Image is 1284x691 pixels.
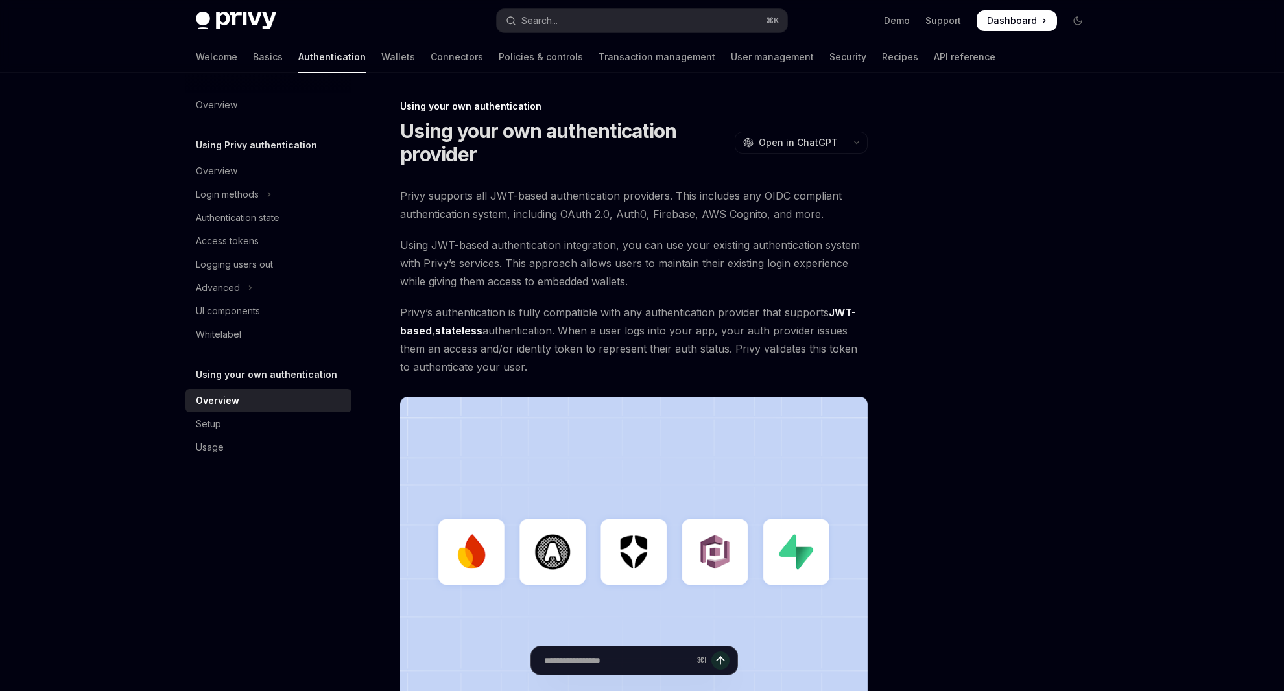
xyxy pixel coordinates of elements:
a: Overview [185,93,351,117]
a: API reference [934,41,995,73]
a: Logging users out [185,253,351,276]
div: Search... [521,13,558,29]
div: Whitelabel [196,327,241,342]
a: Connectors [431,41,483,73]
div: Logging users out [196,257,273,272]
a: Whitelabel [185,323,351,346]
input: Ask a question... [544,646,691,675]
a: Access tokens [185,229,351,253]
a: Recipes [882,41,918,73]
div: Advanced [196,280,240,296]
a: Security [829,41,866,73]
a: UI components [185,299,351,323]
h5: Using your own authentication [196,367,337,382]
a: Basics [253,41,283,73]
span: ⌘ K [766,16,779,26]
button: Send message [711,651,730,670]
div: Setup [196,416,221,432]
a: Welcome [196,41,237,73]
a: Authentication [298,41,366,73]
a: Overview [185,159,351,183]
a: Demo [884,14,910,27]
a: Support [925,14,961,27]
a: Transaction management [599,41,715,73]
button: Open search [497,9,787,32]
a: Authentication state [185,206,351,229]
span: Using JWT-based authentication integration, you can use your existing authentication system with ... [400,236,868,290]
img: dark logo [196,12,276,30]
button: Open in ChatGPT [735,132,846,154]
div: Access tokens [196,233,259,249]
h1: Using your own authentication provider [400,119,730,166]
div: Login methods [196,187,259,202]
a: Setup [185,412,351,436]
a: Overview [185,389,351,412]
span: Dashboard [987,14,1037,27]
div: UI components [196,303,260,319]
a: Usage [185,436,351,459]
span: Privy supports all JWT-based authentication providers. This includes any OIDC compliant authentic... [400,187,868,223]
a: Dashboard [977,10,1057,31]
div: Overview [196,393,239,408]
button: Toggle dark mode [1067,10,1088,31]
a: Wallets [381,41,415,73]
div: Usage [196,439,224,455]
a: User management [731,41,814,73]
h5: Using Privy authentication [196,137,317,153]
div: Overview [196,97,237,113]
a: Policies & controls [499,41,583,73]
div: Authentication state [196,210,279,226]
a: stateless [435,324,482,338]
button: Toggle Login methods section [185,183,351,206]
div: Overview [196,163,237,179]
span: Open in ChatGPT [759,136,838,149]
button: Toggle Advanced section [185,276,351,299]
div: Using your own authentication [400,100,868,113]
span: Privy’s authentication is fully compatible with any authentication provider that supports , authe... [400,303,868,376]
